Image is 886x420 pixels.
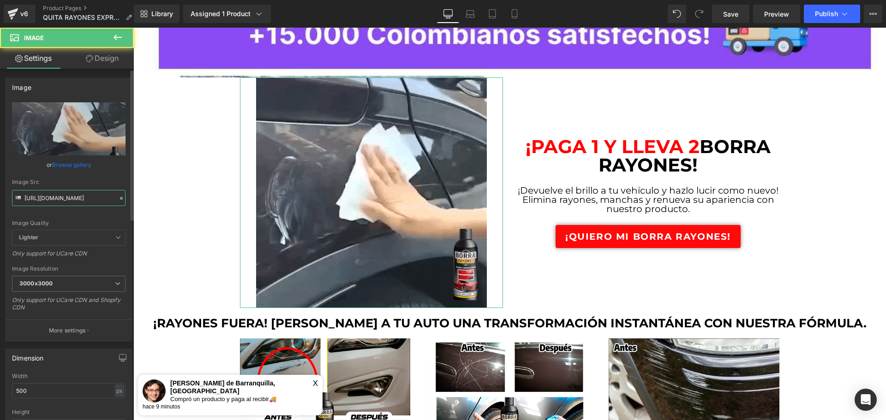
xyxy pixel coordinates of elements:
span: Image [24,34,44,41]
div: [PERSON_NAME] de Barranquilla, [GEOGRAPHIC_DATA] [9,352,185,367]
div: Image Quality [12,220,126,226]
a: ¡QUIERO MI BORRA RAYONES! [422,197,607,221]
div: Image Src [12,179,126,185]
p: ¡Devuelve el brillo a tu vehículo y hazlo lucir como nuevo! Elimina rayones, manchas y renueva su... [383,158,647,186]
div: Only support for UCare CDN and Shopify CDN [12,296,126,317]
div: hace 9 minutos [9,375,185,383]
a: New Library [134,5,180,23]
button: Publish [804,5,860,23]
button: More [864,5,882,23]
div: Open Intercom Messenger [855,389,877,411]
b: 3000x3000 [19,280,53,287]
span: Save [723,9,738,19]
button: More settings [6,319,132,341]
div: Image [12,78,31,91]
span: QUITA RAYONES EXPRESS [43,14,122,21]
div: X [180,352,185,360]
span: ¡PAGA 1 Y LLEVA 2 [392,107,566,130]
a: Tablet [481,5,503,23]
p: More settings [49,326,86,335]
a: Product Pages [43,5,139,12]
a: Design [69,48,136,69]
b: Lighter [19,234,38,241]
div: Height [12,409,126,415]
a: Mobile [503,5,526,23]
div: v6 [18,8,30,20]
input: auto [12,383,126,398]
b: BORRA RAYONES! [392,107,637,148]
div: Dimension [12,349,44,362]
span: Library [151,10,173,18]
span: ¡QUIERO MI BORRA RAYONES! [432,202,598,216]
div: or [12,160,126,170]
button: Undo [668,5,686,23]
div: Only support for UCare CDN [12,250,126,263]
span: Publish [815,10,838,18]
div: Compró un producto y paga al recibir🚚 [9,367,185,375]
a: Desktop [437,5,459,23]
div: px [115,385,124,397]
span: Preview [764,9,789,19]
a: v6 [4,5,36,23]
div: Assigned 1 Product [191,9,263,18]
button: Redo [690,5,708,23]
div: Width [12,373,126,379]
a: Laptop [459,5,481,23]
a: Browse gallery [52,157,91,173]
input: Link [12,190,126,206]
div: Image Resolution [12,266,126,272]
b: ¡Rayones fuera! [PERSON_NAME] a tu auto una transformación instantánea con nuestra fórmula. [20,288,733,303]
img: Rostro [9,352,32,375]
a: Preview [753,5,800,23]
